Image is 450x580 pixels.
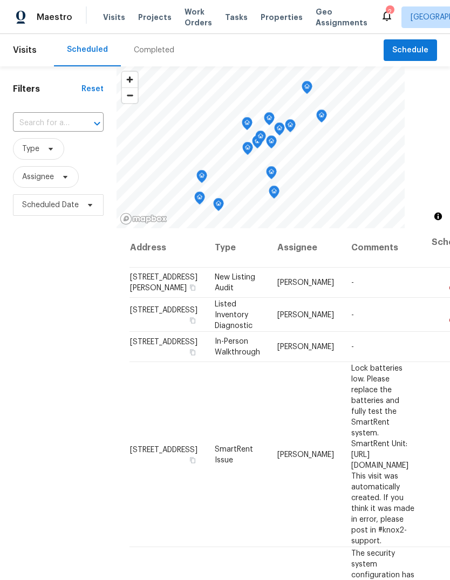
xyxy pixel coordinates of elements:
[302,81,312,98] div: Map marker
[215,274,255,292] span: New Listing Audit
[435,210,441,222] span: Toggle attribution
[130,274,197,292] span: [STREET_ADDRESS][PERSON_NAME]
[277,451,334,458] span: [PERSON_NAME]
[215,300,253,329] span: Listed Inventory Diagnostic
[274,122,285,139] div: Map marker
[215,445,253,463] span: SmartRent Issue
[194,192,205,208] div: Map marker
[269,186,279,202] div: Map marker
[130,446,197,453] span: [STREET_ADDRESS]
[213,198,224,215] div: Map marker
[130,306,197,313] span: [STREET_ADDRESS]
[255,131,266,147] div: Map marker
[242,142,253,159] div: Map marker
[138,12,172,23] span: Projects
[188,455,197,465] button: Copy Address
[215,338,260,356] span: In-Person Walkthrough
[277,343,334,351] span: [PERSON_NAME]
[392,44,428,57] span: Schedule
[269,228,343,268] th: Assignee
[432,210,445,223] button: Toggle attribution
[277,279,334,286] span: [PERSON_NAME]
[22,144,39,154] span: Type
[351,343,354,351] span: -
[37,12,72,23] span: Maestro
[316,6,367,28] span: Geo Assignments
[122,72,138,87] button: Zoom in
[188,347,197,357] button: Copy Address
[122,87,138,103] button: Zoom out
[13,115,73,132] input: Search for an address...
[351,364,414,544] span: Lock batteries low. Please replace the batteries and fully test the SmartRent system. SmartRent U...
[188,283,197,292] button: Copy Address
[13,84,81,94] h1: Filters
[277,311,334,318] span: [PERSON_NAME]
[90,116,105,131] button: Open
[122,88,138,103] span: Zoom out
[285,119,296,136] div: Map marker
[103,12,125,23] span: Visits
[185,6,212,28] span: Work Orders
[351,311,354,318] span: -
[129,228,206,268] th: Address
[22,172,54,182] span: Assignee
[266,166,277,183] div: Map marker
[134,45,174,56] div: Completed
[261,12,303,23] span: Properties
[117,66,405,228] canvas: Map
[13,38,37,62] span: Visits
[196,170,207,187] div: Map marker
[264,112,275,129] div: Map marker
[206,228,269,268] th: Type
[242,117,253,134] div: Map marker
[130,338,197,346] span: [STREET_ADDRESS]
[384,39,437,62] button: Schedule
[22,200,79,210] span: Scheduled Date
[81,84,104,94] div: Reset
[386,6,393,17] div: 2
[252,135,263,152] div: Map marker
[343,228,423,268] th: Comments
[225,13,248,21] span: Tasks
[351,279,354,286] span: -
[188,315,197,325] button: Copy Address
[316,110,327,126] div: Map marker
[266,135,277,152] div: Map marker
[67,44,108,55] div: Scheduled
[120,213,167,225] a: Mapbox homepage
